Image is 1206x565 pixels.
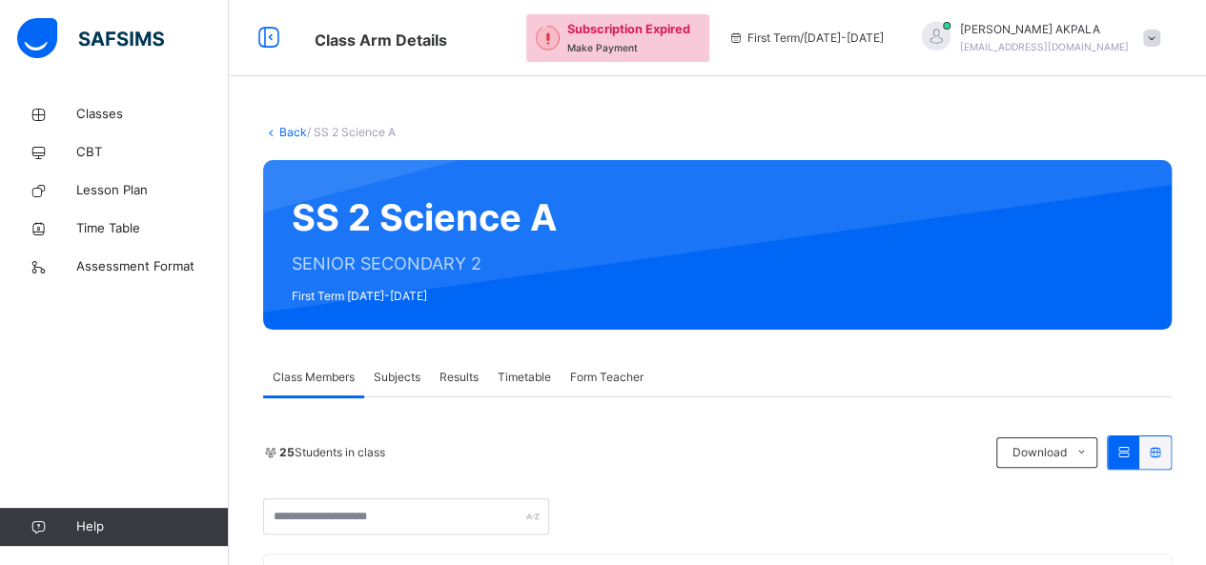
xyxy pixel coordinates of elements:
[292,288,557,305] span: First Term [DATE]-[DATE]
[728,30,884,47] span: session/term information
[315,30,447,50] span: Class Arm Details
[279,444,385,461] span: Students in class
[1012,444,1066,461] span: Download
[273,369,355,386] span: Class Members
[903,21,1170,55] div: EMMANUELAKPALA
[498,369,551,386] span: Timetable
[960,21,1129,38] span: [PERSON_NAME] AKPALA
[536,26,560,50] img: outstanding-1.146d663e52f09953f639664a84e30106.svg
[17,18,164,58] img: safsims
[76,181,229,200] span: Lesson Plan
[439,369,479,386] span: Results
[567,42,638,53] span: Make Payment
[374,369,420,386] span: Subjects
[279,445,295,459] b: 25
[76,219,229,238] span: Time Table
[960,41,1129,52] span: [EMAIL_ADDRESS][DOMAIN_NAME]
[307,125,396,139] span: / SS 2 Science A
[76,257,229,276] span: Assessment Format
[570,369,644,386] span: Form Teacher
[76,105,229,124] span: Classes
[76,143,229,162] span: CBT
[76,517,228,536] span: Help
[279,125,307,139] a: Back
[567,20,690,38] span: Subscription Expired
